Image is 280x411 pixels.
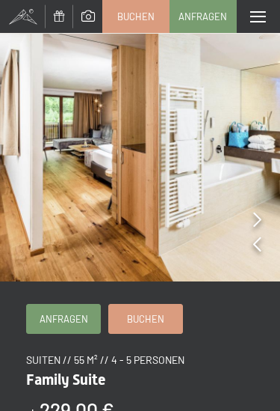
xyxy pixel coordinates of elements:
[109,305,182,333] a: Buchen
[117,10,155,23] span: Buchen
[40,312,88,326] span: Anfragen
[103,1,169,32] a: Buchen
[27,305,100,333] a: Anfragen
[178,10,227,23] span: Anfragen
[127,312,164,326] span: Buchen
[170,1,236,32] a: Anfragen
[26,353,184,366] span: Suiten // 55 m² // 4 - 5 Personen
[26,371,106,389] span: Family Suite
